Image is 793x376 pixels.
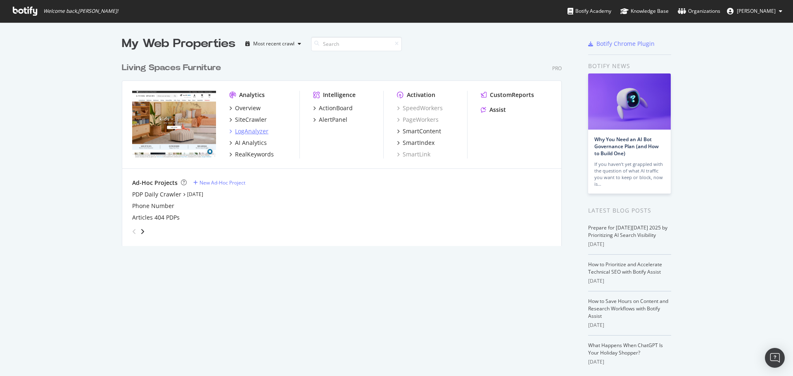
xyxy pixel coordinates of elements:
div: Organizations [678,7,720,15]
a: [DATE] [187,191,203,198]
a: Phone Number [132,202,174,210]
a: ActionBoard [313,104,353,112]
div: Pro [552,65,562,72]
div: [DATE] [588,358,671,366]
img: livingspaces.com [132,91,216,158]
div: CustomReports [490,91,534,99]
a: PDP Daily Crawler [132,190,181,199]
a: Why You Need an AI Bot Governance Plan (and How to Build One) [594,136,659,157]
a: PageWorkers [397,116,439,124]
div: angle-left [129,225,140,238]
div: [DATE] [588,241,671,248]
div: Latest Blog Posts [588,206,671,215]
div: LogAnalyzer [235,127,268,135]
button: Most recent crawl [242,37,304,50]
div: Botify news [588,61,671,71]
a: RealKeywords [229,150,274,158]
div: Living Spaces Furniture [122,62,221,74]
a: Overview [229,104,261,112]
a: SmartLink [397,150,430,158]
div: Assist [489,106,506,114]
div: RealKeywords [235,150,274,158]
a: Living Spaces Furniture [122,62,224,74]
div: Analytics [239,91,265,99]
div: angle-right [140,227,145,236]
button: [PERSON_NAME] [720,5,789,18]
div: Overview [235,104,261,112]
span: Welcome back, [PERSON_NAME] ! [43,8,118,14]
a: New Ad-Hoc Project [193,179,245,186]
a: AlertPanel [313,116,347,124]
div: Open Intercom Messenger [765,348,785,368]
div: SiteCrawler [235,116,267,124]
a: Assist [481,106,506,114]
span: Elizabeth Garcia [737,7,776,14]
div: AI Analytics [235,139,267,147]
a: What Happens When ChatGPT Is Your Holiday Shopper? [588,342,663,356]
div: Botify Chrome Plugin [596,40,655,48]
a: Articles 404 PDPs [132,213,180,222]
a: SpeedWorkers [397,104,443,112]
img: Why You Need an AI Bot Governance Plan (and How to Build One) [588,73,671,130]
div: [DATE] [588,277,671,285]
div: Most recent crawl [253,41,294,46]
a: Botify Chrome Plugin [588,40,655,48]
div: [DATE] [588,322,671,329]
a: CustomReports [481,91,534,99]
div: Activation [407,91,435,99]
div: Ad-Hoc Projects [132,179,178,187]
a: LogAnalyzer [229,127,268,135]
div: AlertPanel [319,116,347,124]
div: grid [122,52,568,246]
div: New Ad-Hoc Project [199,179,245,186]
a: Prepare for [DATE][DATE] 2025 by Prioritizing AI Search Visibility [588,224,667,239]
div: If you haven’t yet grappled with the question of what AI traffic you want to keep or block, now is… [594,161,665,187]
div: Knowledge Base [620,7,669,15]
div: Botify Academy [567,7,611,15]
a: SmartIndex [397,139,434,147]
a: SiteCrawler [229,116,267,124]
div: SmartIndex [403,139,434,147]
a: How to Prioritize and Accelerate Technical SEO with Botify Assist [588,261,662,275]
a: AI Analytics [229,139,267,147]
input: Search [311,37,402,51]
div: ActionBoard [319,104,353,112]
a: SmartContent [397,127,441,135]
div: My Web Properties [122,35,235,52]
a: How to Save Hours on Content and Research Workflows with Botify Assist [588,298,668,319]
div: SmartContent [403,127,441,135]
div: Intelligence [323,91,356,99]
